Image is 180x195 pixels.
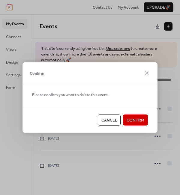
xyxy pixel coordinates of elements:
span: Please confirm you want to delete this event. [32,92,109,98]
button: Cancel [98,115,121,125]
button: Confirm [123,115,148,125]
span: Confirm [127,117,144,123]
span: Confirm [30,70,44,76]
span: Cancel [101,117,117,123]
